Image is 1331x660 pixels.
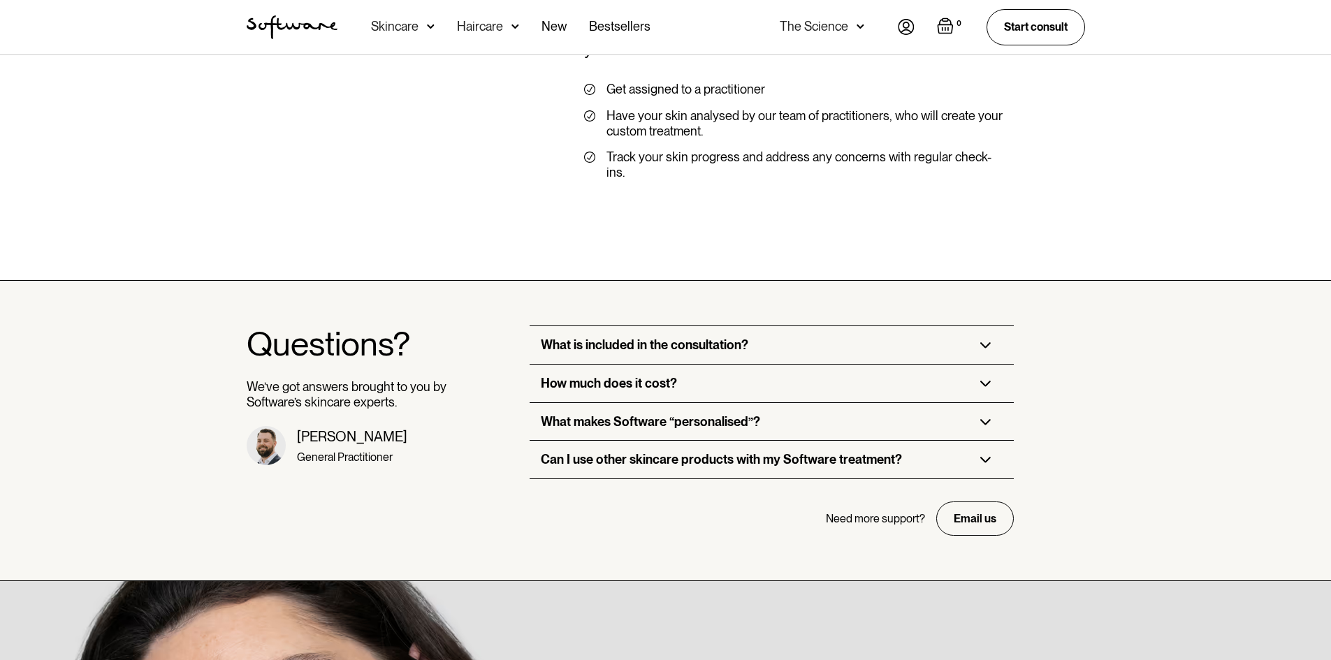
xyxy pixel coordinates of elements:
div: Haircare [457,20,503,34]
a: home [247,15,337,39]
div: How much does it cost? [541,376,677,391]
div: Get assigned to a practitioner [606,82,765,97]
img: arrow down [857,20,864,34]
div: What makes Software “personalised”? [541,414,760,430]
div: 0 [954,17,964,30]
a: Email us [936,501,1014,536]
a: Open empty cart [937,17,964,37]
p: We’ve got answers brought to you by Software’s skincare experts. [247,379,448,409]
div: Track your skin progress and address any concerns with regular check-ins. [606,149,1003,179]
div: What is included in the consultation? [541,337,748,353]
div: Need more support? [826,512,925,525]
h1: Questions? [247,325,448,362]
img: arrow down [511,20,519,34]
div: General Practitioner [297,450,407,464]
div: Can I use other skincare products with my Software treatment? [541,452,902,467]
a: Start consult [987,9,1085,45]
img: Dr, Matt headshot [247,426,286,465]
div: [PERSON_NAME] [297,428,407,445]
div: Skincare [371,20,419,34]
img: arrow down [427,20,435,34]
div: Have your skin analysed by our team of practitioners, who will create your custom treatment. [606,108,1003,138]
img: Software Logo [247,15,337,39]
div: The Science [780,20,848,34]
